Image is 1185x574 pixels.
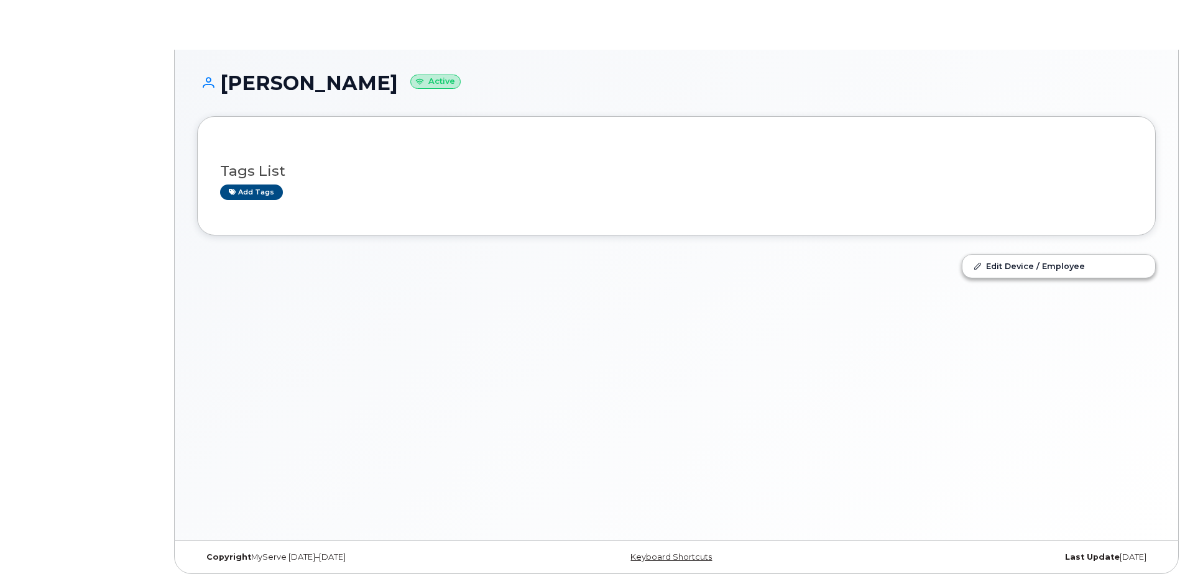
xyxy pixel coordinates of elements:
small: Active [410,75,461,89]
h1: [PERSON_NAME] [197,72,1156,94]
div: MyServe [DATE]–[DATE] [197,552,517,562]
a: Edit Device / Employee [962,255,1155,277]
div: [DATE] [836,552,1156,562]
strong: Last Update [1065,552,1120,562]
a: Keyboard Shortcuts [630,552,712,562]
a: Add tags [220,184,283,200]
h3: Tags List [220,163,1133,179]
strong: Copyright [206,552,251,562]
